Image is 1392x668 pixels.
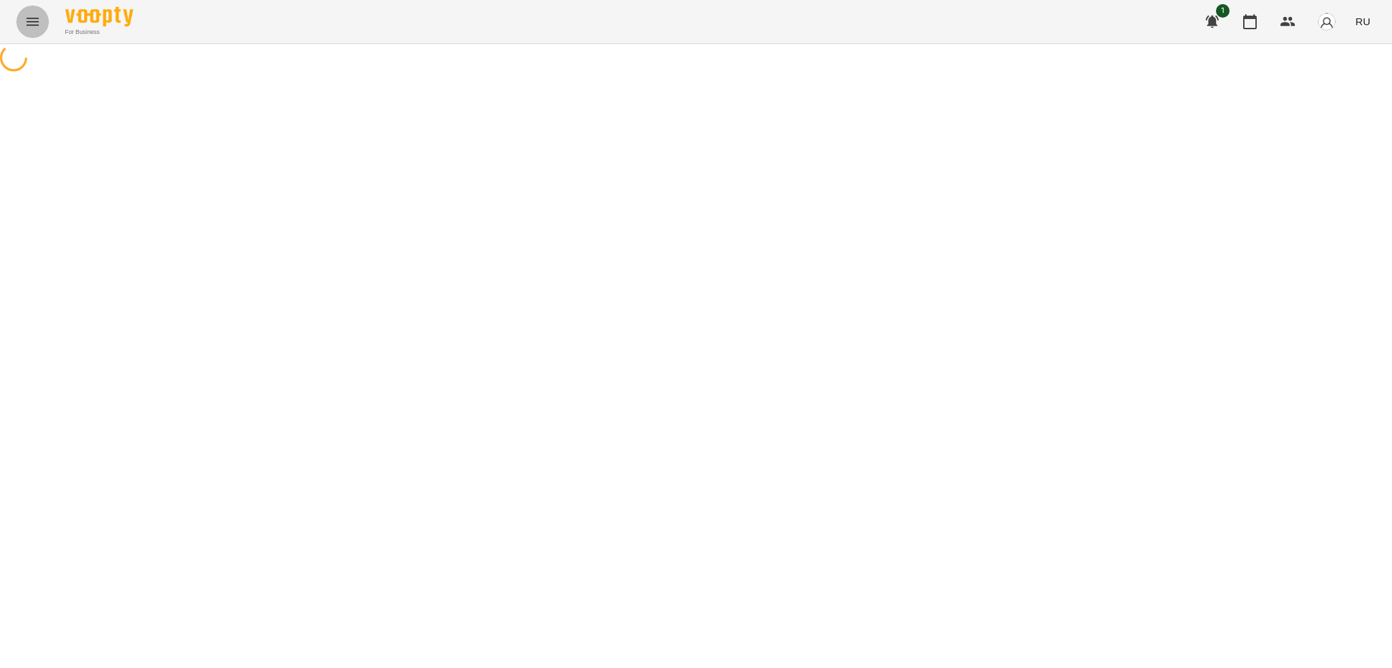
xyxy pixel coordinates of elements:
[16,5,49,38] button: Menu
[65,7,133,27] img: Voopty Logo
[1350,9,1376,34] button: RU
[1317,12,1336,31] img: avatar_s.png
[65,28,133,37] span: For Business
[1355,14,1370,29] span: RU
[1216,4,1230,18] span: 1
